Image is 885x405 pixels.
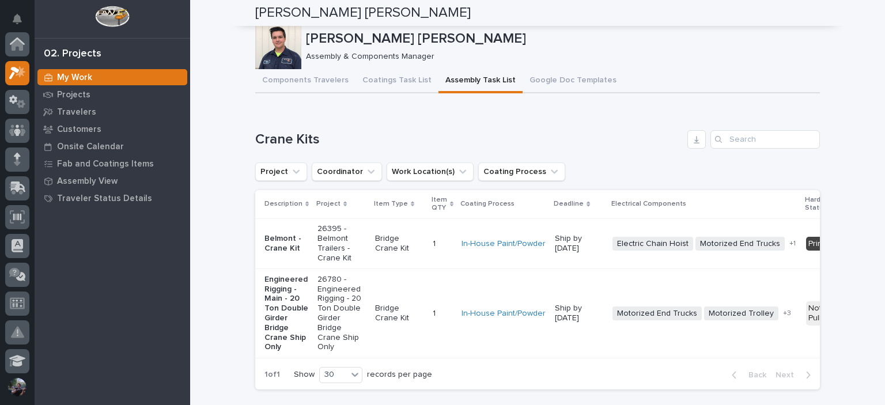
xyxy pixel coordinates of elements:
p: Hardware Status [805,194,837,215]
p: Belmont - Crane Kit [264,234,308,253]
a: Fab and Coatings Items [35,155,190,172]
p: Fab and Coatings Items [57,159,154,169]
p: Ship by [DATE] [555,304,603,323]
p: Travelers [57,107,96,118]
button: Components Travelers [255,69,355,93]
p: Traveler Status Details [57,194,152,204]
p: 26780 - Engineered Rigging - 20 Ton Double Girder Bridge Crane Ship Only [317,275,366,352]
p: My Work [57,73,92,83]
button: Coating Process [478,162,565,181]
p: Electrical Components [611,198,686,210]
div: Printed [806,237,837,251]
button: Next [771,370,820,380]
a: In-House Paint/Powder [462,309,546,319]
p: Assembly & Components Manager [306,52,811,62]
span: + 3 [783,310,791,317]
p: Coating Process [460,198,515,210]
p: 1 [433,306,438,319]
button: Coordinator [312,162,382,181]
p: Onsite Calendar [57,142,124,152]
button: users-avatar [5,375,29,399]
a: Travelers [35,103,190,120]
p: 1 of 1 [255,361,289,389]
button: Project [255,162,307,181]
p: 1 [433,237,438,249]
p: Item Type [374,198,408,210]
p: Description [264,198,302,210]
p: Bridge Crane Kit [375,234,423,253]
span: Motorized Trolley [704,306,778,321]
p: Project [316,198,341,210]
span: Back [742,370,766,380]
div: 30 [320,369,347,381]
span: Motorized End Trucks [612,306,702,321]
img: Workspace Logo [95,6,129,27]
input: Search [710,130,820,149]
h2: [PERSON_NAME] [PERSON_NAME] [255,5,471,21]
button: Back [723,370,771,380]
p: Engineered Rigging - Main - 20 Ton Double Girder Bridge Crane Ship Only [264,275,308,352]
p: records per page [367,370,432,380]
p: Ship by [DATE] [555,234,603,253]
button: Assembly Task List [438,69,523,93]
p: 26395 - Belmont Trailers - Crane Kit [317,224,366,263]
a: In-House Paint/Powder [462,239,546,249]
div: Notifications [14,14,29,32]
p: Customers [57,124,101,135]
a: Projects [35,86,190,103]
p: Projects [57,90,90,100]
a: My Work [35,69,190,86]
button: Coatings Task List [355,69,438,93]
span: Next [776,370,801,380]
span: + 1 [789,240,796,247]
p: [PERSON_NAME] [PERSON_NAME] [306,31,815,47]
p: Assembly View [57,176,118,187]
a: Customers [35,120,190,138]
div: Not Pulled [806,301,842,325]
a: Traveler Status Details [35,190,190,207]
h1: Crane Kits [255,131,683,148]
button: Notifications [5,7,29,31]
p: Show [294,370,315,380]
button: Google Doc Templates [523,69,623,93]
a: Assembly View [35,172,190,190]
span: Motorized End Trucks [695,237,785,251]
p: Bridge Crane Kit [375,304,423,323]
span: Electric Chain Hoist [612,237,693,251]
p: Item QTY [432,194,447,215]
button: Work Location(s) [387,162,474,181]
a: Onsite Calendar [35,138,190,155]
p: Deadline [554,198,584,210]
div: 02. Projects [44,48,101,60]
